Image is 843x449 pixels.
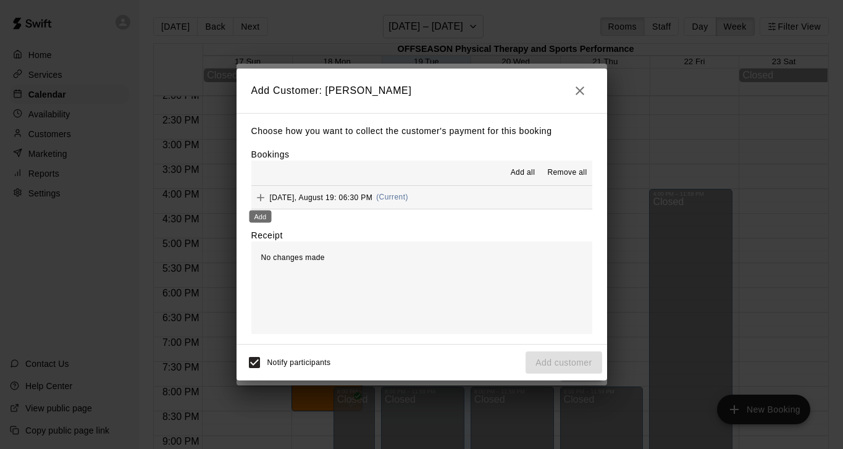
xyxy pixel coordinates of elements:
span: No changes made [261,253,325,262]
span: Notify participants [267,358,331,367]
button: Remove all [542,163,592,183]
button: Add all [503,163,542,183]
span: Add [251,192,270,201]
label: Receipt [251,229,283,241]
span: [DATE], August 19: 06:30 PM [270,193,373,201]
button: Add[DATE], August 19: 06:30 PM(Current) [251,186,592,209]
h2: Add Customer: [PERSON_NAME] [237,69,607,113]
span: Add all [511,167,535,179]
p: Choose how you want to collect the customer's payment for this booking [251,124,592,139]
label: Bookings [251,149,290,159]
div: Add [250,211,272,223]
span: (Current) [376,193,408,201]
span: Remove all [547,167,587,179]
